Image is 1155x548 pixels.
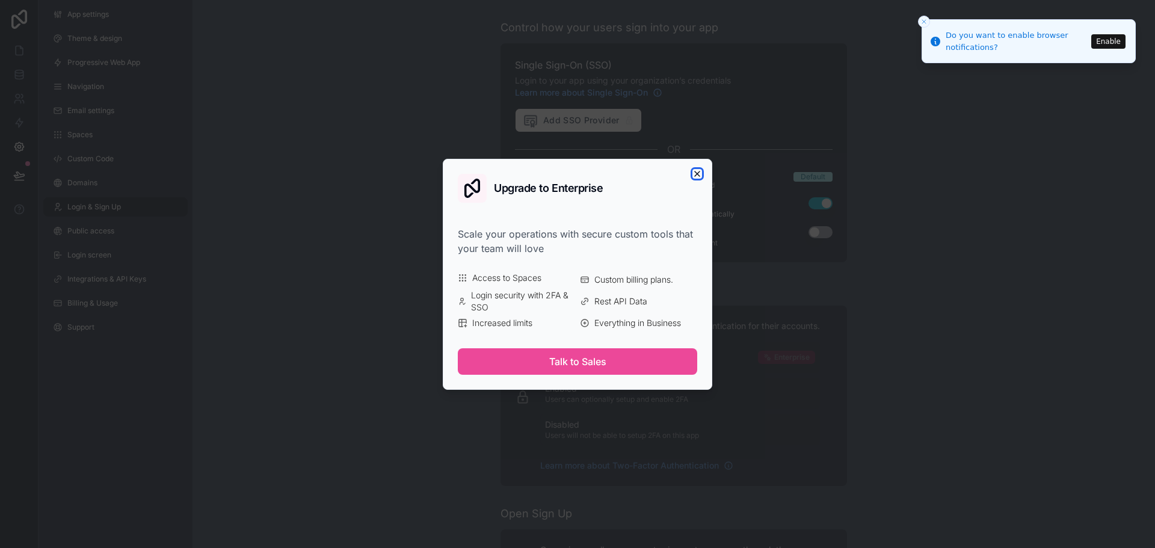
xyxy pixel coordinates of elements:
[594,317,681,329] span: Everything in Business
[472,272,541,284] span: Access to Spaces
[471,289,575,313] span: Login security with 2FA & SSO
[594,295,647,307] span: Rest API Data
[458,348,697,375] button: Talk to Sales
[594,274,673,286] span: Custom billing plans.
[472,317,532,329] span: Increased limits
[494,183,603,194] h2: Upgrade to Enterprise
[458,227,697,256] div: Scale your operations with secure custom tools that your team will love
